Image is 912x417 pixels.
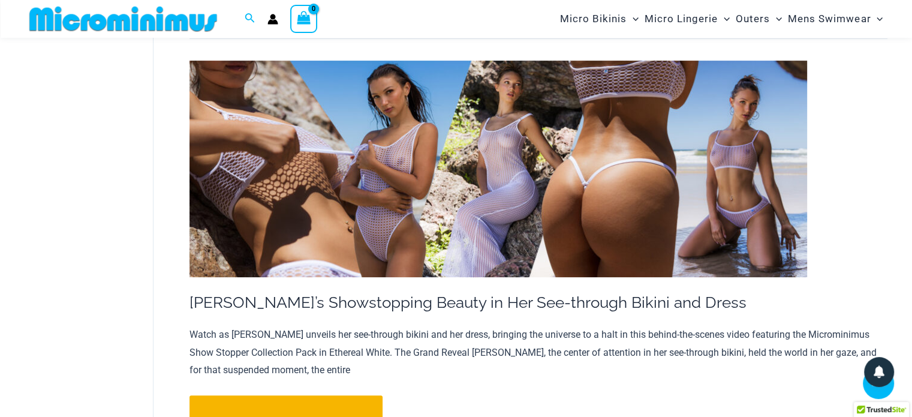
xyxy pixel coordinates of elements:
[642,4,733,34] a: Micro LingerieMenu ToggleMenu Toggle
[189,61,807,277] img: See-through and Sexy Microminimus Bikini
[627,4,639,34] span: Menu Toggle
[718,4,730,34] span: Menu Toggle
[189,293,747,311] a: [PERSON_NAME]’s Showstopping Beauty in Her See-through Bikini and Dress
[557,4,642,34] a: Micro BikinisMenu ToggleMenu Toggle
[189,326,887,379] p: Watch as [PERSON_NAME] unveils her see-through bikini and her dress, bringing the universe to a h...
[290,5,318,32] a: View Shopping Cart, empty
[770,4,782,34] span: Menu Toggle
[645,4,718,34] span: Micro Lingerie
[871,4,883,34] span: Menu Toggle
[785,4,886,34] a: Mens SwimwearMenu ToggleMenu Toggle
[25,5,222,32] img: MM SHOP LOGO FLAT
[555,2,888,36] nav: Site Navigation
[267,14,278,25] a: Account icon link
[733,4,785,34] a: OutersMenu ToggleMenu Toggle
[788,4,871,34] span: Mens Swimwear
[736,4,770,34] span: Outers
[245,11,255,26] a: Search icon link
[560,4,627,34] span: Micro Bikinis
